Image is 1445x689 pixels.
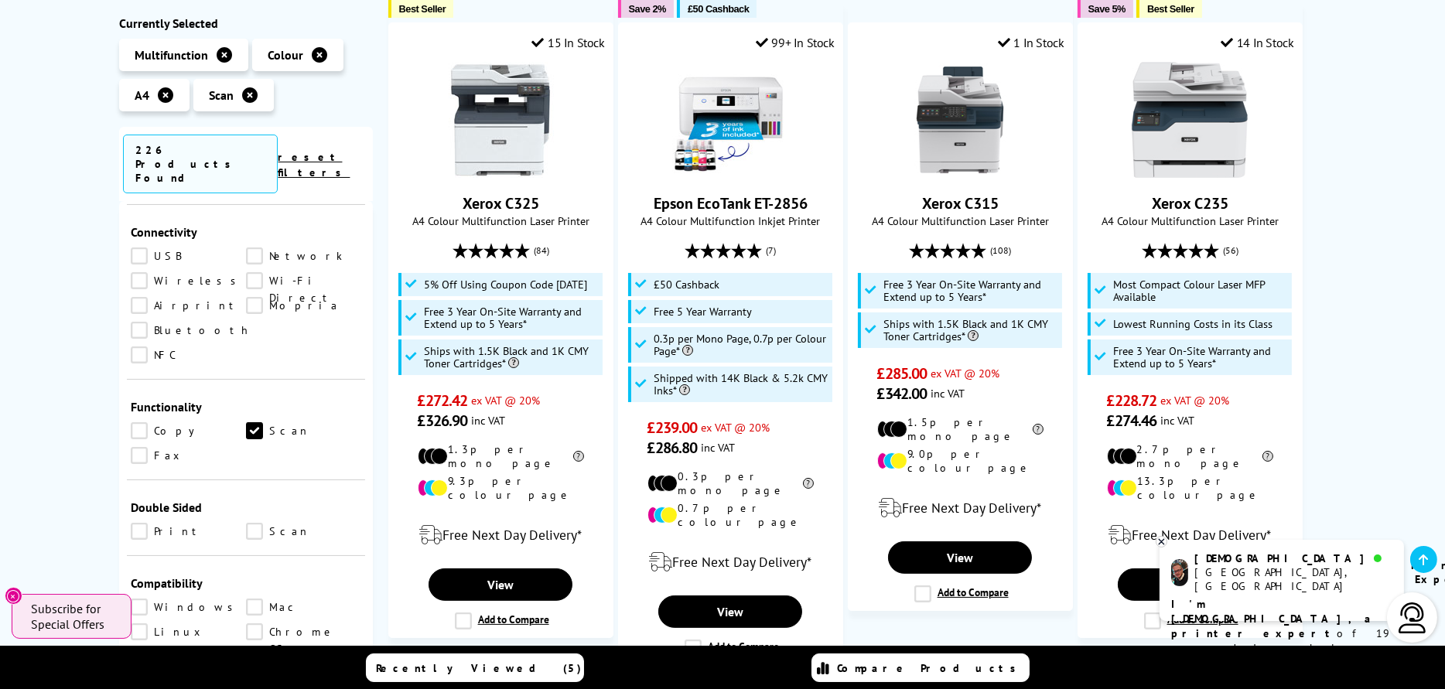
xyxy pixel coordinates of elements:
[1144,612,1238,629] label: Add to Compare
[429,568,572,601] a: View
[701,420,770,435] span: ex VAT @ 20%
[629,3,666,15] span: Save 2%
[131,447,246,464] a: Fax
[376,661,582,675] span: Recently Viewed (5)
[1113,318,1272,330] span: Lowest Running Costs in its Class
[685,640,779,657] label: Add to Compare
[1171,597,1392,685] p: of 19 years! I can help you choose the right product
[131,297,246,314] a: Airprint
[1107,411,1157,431] span: £274.46
[647,438,698,458] span: £286.80
[246,422,361,439] a: Scan
[1221,35,1293,50] div: 14 In Stock
[1118,568,1262,601] a: View
[672,62,788,178] img: Epson EcoTank ET-2856
[1160,393,1229,408] span: ex VAT @ 20%
[1397,602,1428,633] img: user-headset-light.svg
[1107,474,1273,502] li: 13.3p per colour page
[654,193,808,213] a: Epson EcoTank ET-2856
[246,247,361,264] a: Network
[471,393,540,408] span: ex VAT @ 20%
[654,305,752,318] span: Free 5 Year Warranty
[135,87,149,103] span: A4
[397,513,605,557] div: modal_delivery
[647,501,814,529] li: 0.7p per colour page
[418,442,584,470] li: 1.3p per mono page
[902,165,1018,181] a: Xerox C315
[856,486,1064,530] div: modal_delivery
[131,272,246,289] a: Wireless
[131,623,246,640] a: Linux
[119,15,373,31] div: Currently Selected
[268,47,303,63] span: Colour
[418,474,584,502] li: 9.3p per colour page
[131,422,246,439] a: Copy
[1160,413,1194,428] span: inc VAT
[442,165,559,181] a: Xerox C325
[1147,3,1194,15] span: Best Seller
[131,523,246,540] a: Print
[5,587,22,605] button: Close
[856,213,1064,228] span: A4 Colour Multifunction Laser Printer
[131,224,361,240] div: Connectivity
[990,236,1011,265] span: (108)
[418,411,468,431] span: £326.90
[658,595,802,628] a: View
[837,661,1024,675] span: Compare Products
[246,272,361,289] a: Wi-Fi Direct
[209,87,234,103] span: Scan
[1113,345,1288,370] span: Free 3 Year On-Site Warranty and Extend up to 5 Years*
[766,236,776,265] span: (7)
[534,236,549,265] span: (84)
[877,384,927,404] span: £342.00
[647,418,698,438] span: £239.00
[131,399,361,414] div: Functionality
[1107,391,1157,411] span: £228.72
[654,278,719,291] span: £50 Cashback
[131,247,246,264] a: USB
[647,469,814,497] li: 0.3p per mono page
[922,193,999,213] a: Xerox C315
[31,601,116,632] span: Subscribe for Special Offers
[672,165,788,181] a: Epson EcoTank ET-2856
[366,653,584,682] a: Recently Viewed (5)
[1171,559,1188,586] img: chris-livechat.png
[627,213,835,228] span: A4 Colour Multifunction Inkjet Printer
[278,150,350,179] a: reset filters
[1113,278,1288,303] span: Most Compact Colour Laser MFP Available
[246,297,361,314] a: Mopria
[1223,236,1238,265] span: (56)
[418,391,468,411] span: £272.42
[1086,213,1294,228] span: A4 Colour Multifunction Laser Printer
[1088,3,1126,15] span: Save 5%
[397,213,605,228] span: A4 Colour Multifunction Laser Printer
[131,322,251,339] a: Bluetooth
[877,415,1044,443] li: 1.5p per mono page
[424,305,599,330] span: Free 3 Year On-Site Warranty and Extend up to 5 Years*
[931,366,999,380] span: ex VAT @ 20%
[1132,165,1248,181] a: Xerox C235
[455,612,549,629] label: Add to Compare
[442,62,559,178] img: Xerox C325
[756,35,835,50] div: 99+ In Stock
[811,653,1030,682] a: Compare Products
[701,440,735,455] span: inc VAT
[131,346,246,363] a: NFC
[135,47,208,63] span: Multifunction
[531,35,604,50] div: 15 In Stock
[1086,513,1294,557] div: modal_delivery
[246,599,361,616] a: Mac
[1132,62,1248,178] img: Xerox C235
[471,413,505,428] span: inc VAT
[883,278,1058,303] span: Free 3 Year On-Site Warranty and Extend up to 5 Years*
[424,345,599,370] span: Ships with 1.5K Black and 1K CMY Toner Cartridges*
[131,500,361,515] div: Double Sided
[877,447,1044,475] li: 9.0p per colour page
[1194,565,1392,593] div: [GEOGRAPHIC_DATA], [GEOGRAPHIC_DATA]
[131,599,246,616] a: Windows
[424,278,587,291] span: 5% Off Using Coupon Code [DATE]
[123,135,278,193] span: 226 Products Found
[246,623,361,640] a: Chrome OS
[914,585,1009,602] label: Add to Compare
[627,541,835,584] div: modal_delivery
